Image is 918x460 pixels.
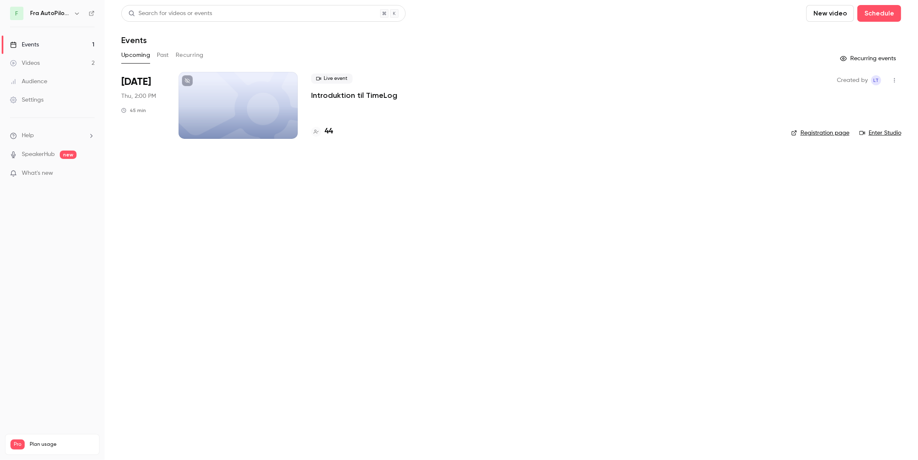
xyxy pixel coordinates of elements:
[10,440,25,450] span: Pro
[22,150,55,159] a: SpeakerHub
[176,49,204,62] button: Recurring
[837,75,868,85] span: Created by
[857,5,901,22] button: Schedule
[10,41,39,49] div: Events
[157,49,169,62] button: Past
[30,441,94,448] span: Plan usage
[121,72,165,139] div: Sep 25 Thu, 2:00 PM (Europe/Berlin)
[30,9,70,18] h6: Fra AutoPilot til TimeLog
[791,129,849,137] a: Registration page
[128,9,212,18] div: Search for videos or events
[311,74,353,84] span: Live event
[311,126,333,137] a: 44
[121,35,147,45] h1: Events
[10,131,95,140] li: help-dropdown-opener
[311,90,397,100] a: Introduktion til TimeLog
[15,9,18,18] span: F
[874,75,879,85] span: LT
[10,77,47,86] div: Audience
[325,126,333,137] h4: 44
[121,75,151,89] span: [DATE]
[859,129,901,137] a: Enter Studio
[121,92,156,100] span: Thu, 2:00 PM
[22,131,34,140] span: Help
[10,59,40,67] div: Videos
[121,107,146,114] div: 45 min
[84,170,95,177] iframe: Noticeable Trigger
[22,169,53,178] span: What's new
[871,75,881,85] span: Lucaas Taxgaard
[10,96,43,104] div: Settings
[836,52,901,65] button: Recurring events
[121,49,150,62] button: Upcoming
[60,151,77,159] span: new
[806,5,854,22] button: New video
